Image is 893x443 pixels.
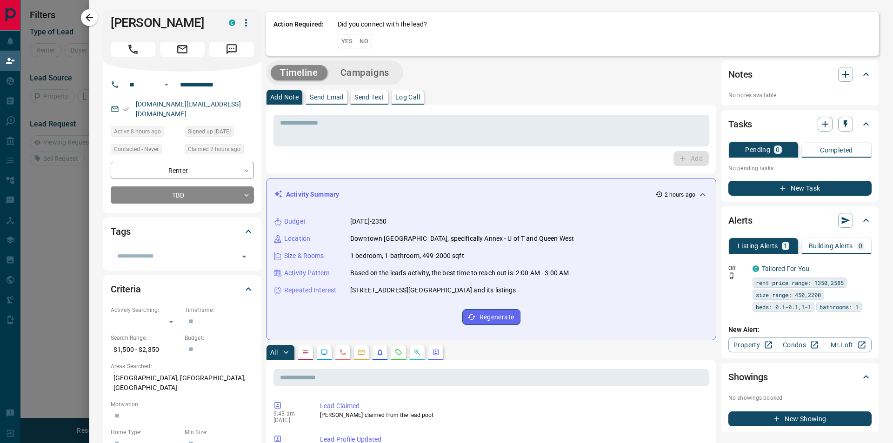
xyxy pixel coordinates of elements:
[376,349,384,356] svg: Listing Alerts
[302,349,309,356] svg: Notes
[413,349,421,356] svg: Opportunities
[350,217,387,226] p: [DATE]-2350
[728,113,872,135] div: Tasks
[339,349,347,356] svg: Calls
[320,349,328,356] svg: Lead Browsing Activity
[284,234,310,244] p: Location
[728,325,872,335] p: New Alert:
[350,285,516,295] p: [STREET_ADDRESS][GEOGRAPHIC_DATA] and its listings
[284,285,336,295] p: Repeated Interest
[356,34,372,48] button: No
[286,190,339,199] p: Activity Summary
[111,278,254,300] div: Criteria
[270,349,278,356] p: All
[728,67,753,82] h2: Notes
[358,349,365,356] svg: Emails
[728,117,752,132] h2: Tasks
[338,20,427,29] p: Did you connect with the lead?
[111,370,254,396] p: [GEOGRAPHIC_DATA], [GEOGRAPHIC_DATA], [GEOGRAPHIC_DATA]
[111,220,254,243] div: Tags
[728,394,872,402] p: No showings booked
[188,145,240,154] span: Claimed 2 hours ago
[310,94,343,100] p: Send Email
[161,79,172,90] button: Open
[185,306,254,314] p: Timeframe:
[114,145,159,154] span: Contacted - Never
[185,126,254,139] div: Wed Jan 15 2025
[111,224,130,239] h2: Tags
[395,94,420,100] p: Log Call
[111,126,180,139] div: Wed Aug 13 2025
[185,144,254,157] div: Wed Aug 13 2025
[728,337,776,352] a: Property
[111,400,254,409] p: Motivation:
[728,91,872,99] p: No notes available
[273,20,324,48] p: Action Required:
[111,162,254,179] div: Renter
[270,94,299,100] p: Add Note
[111,282,141,297] h2: Criteria
[728,366,872,388] div: Showings
[762,265,809,272] a: Tailored For You
[111,428,180,436] p: Home Type:
[284,268,330,278] p: Activity Pattern
[320,401,705,411] p: Lead Claimed
[824,337,872,352] a: Mr.Loft
[776,146,780,153] p: 0
[745,146,770,153] p: Pending
[284,251,324,261] p: Size & Rooms
[728,213,753,228] h2: Alerts
[331,65,399,80] button: Campaigns
[756,278,844,287] span: rent price range: 1350,2585
[756,302,811,311] span: beds: 0.1-0.1,1-1
[111,362,254,370] p: Areas Searched:
[160,42,205,57] span: Email
[111,186,254,204] div: TBD
[784,243,787,249] p: 1
[809,243,853,249] p: Building Alerts
[728,411,872,426] button: New Showing
[820,302,859,311] span: bathrooms: 1
[350,234,574,244] p: Downtown [GEOGRAPHIC_DATA], specifically Annex - U of T and Queen West
[111,15,215,30] h1: [PERSON_NAME]
[350,251,464,261] p: 1 bedroom, 1 bathroom, 499-2000 sqft
[432,349,440,356] svg: Agent Actions
[665,191,695,199] p: 2 hours ago
[820,147,853,153] p: Completed
[111,306,180,314] p: Actively Searching:
[238,250,251,263] button: Open
[728,264,747,272] p: Off
[756,290,821,299] span: size range: 450,2200
[185,334,254,342] p: Budget:
[728,181,872,196] button: New Task
[111,334,180,342] p: Search Range:
[136,100,241,118] a: [DOMAIN_NAME][EMAIL_ADDRESS][DOMAIN_NAME]
[462,309,520,325] button: Regenerate
[395,349,402,356] svg: Requests
[350,268,569,278] p: Based on the lead's activity, the best time to reach out is: 2:00 AM - 3:00 AM
[209,42,254,57] span: Message
[320,411,705,419] p: [PERSON_NAME] claimed from the lead pool
[123,106,129,112] svg: Email Verified
[728,63,872,86] div: Notes
[338,34,356,48] button: Yes
[114,127,161,136] span: Active 8 hours ago
[188,127,231,136] span: Signed up [DATE]
[111,342,180,357] p: $1,500 - $2,350
[738,243,778,249] p: Listing Alerts
[274,186,708,203] div: Activity Summary2 hours ago
[728,272,735,279] svg: Push Notification Only
[728,370,768,384] h2: Showings
[111,42,155,57] span: Call
[728,161,872,175] p: No pending tasks
[354,94,384,100] p: Send Text
[776,337,824,352] a: Condos
[753,265,759,272] div: condos.ca
[728,209,872,231] div: Alerts
[271,65,327,80] button: Timeline
[273,410,306,417] p: 9:43 am
[229,20,235,26] div: condos.ca
[185,428,254,436] p: Min Size:
[859,243,862,249] p: 0
[273,417,306,423] p: [DATE]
